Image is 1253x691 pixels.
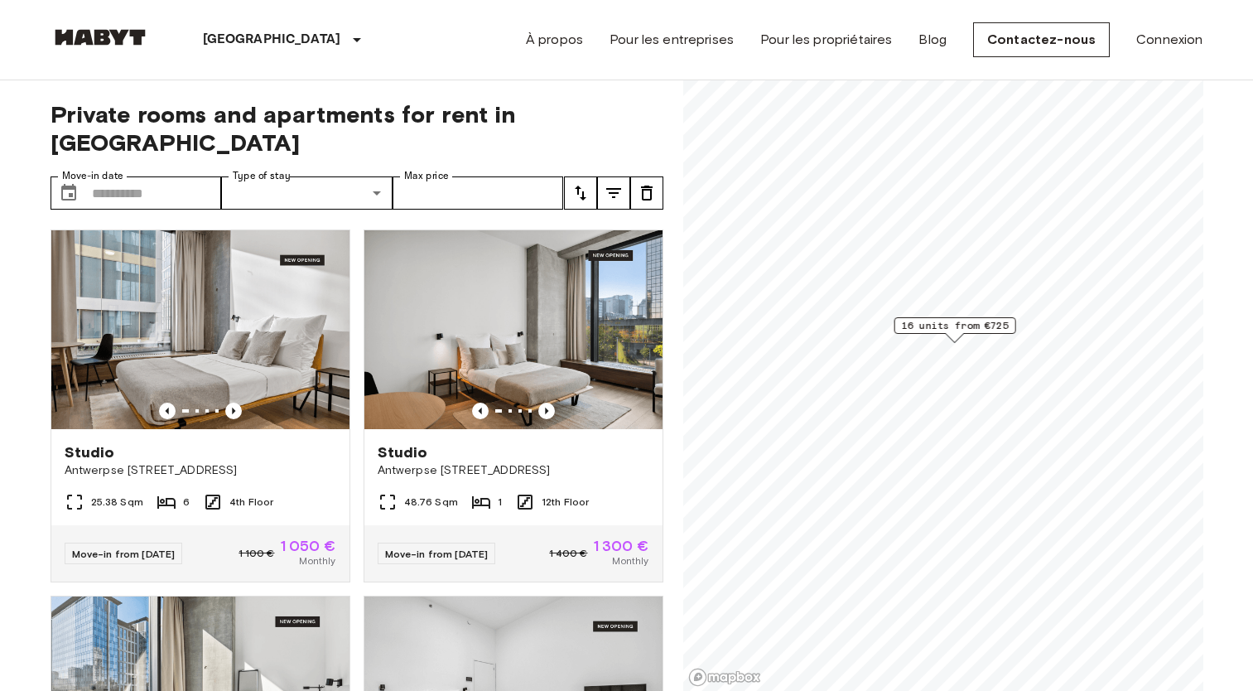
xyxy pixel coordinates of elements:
span: 25.38 Sqm [91,495,143,510]
button: Previous image [538,403,555,419]
a: Blog [918,30,947,50]
a: Mapbox logo [688,668,761,687]
img: Marketing picture of unit BE-23-003-012-001 [51,230,349,429]
span: Antwerpse [STREET_ADDRESS] [65,462,336,479]
a: Pour les propriétaires [760,30,892,50]
a: Contactez-nous [973,22,1110,57]
span: Monthly [299,553,335,568]
span: Studio [65,442,115,462]
a: À propos [526,30,583,50]
span: 1 400 € [549,546,587,561]
button: Previous image [159,403,176,419]
span: 1 [498,495,502,510]
button: Previous image [225,403,242,419]
span: 1 050 € [281,539,335,553]
span: Studio [378,442,428,462]
span: Move-in from [DATE] [385,548,489,560]
div: Map marker [894,317,1015,343]
img: Marketing picture of unit BE-23-003-048-001 [364,230,663,429]
span: Monthly [612,553,648,568]
span: Move-in from [DATE] [72,548,176,560]
button: tune [597,176,630,210]
span: 1 300 € [594,539,648,553]
span: Antwerpse [STREET_ADDRESS] [378,462,649,479]
span: 4th Floor [229,495,273,510]
a: Pour les entreprises [610,30,734,50]
span: 1 100 € [239,546,274,561]
button: tune [564,176,597,210]
span: Private rooms and apartments for rent in [GEOGRAPHIC_DATA] [51,100,663,157]
a: Marketing picture of unit BE-23-003-048-001Previous imagePrevious imageStudioAntwerpse [STREET_AD... [364,230,663,582]
button: Choose date [52,176,85,210]
span: 16 units from €725 [901,318,1008,333]
label: Max price [404,169,449,183]
span: 6 [183,495,190,510]
p: [GEOGRAPHIC_DATA] [203,30,341,50]
a: Connexion [1136,30,1202,50]
button: tune [630,176,663,210]
span: 12th Floor [542,495,590,510]
button: Previous image [472,403,489,419]
img: Habyt [51,29,150,46]
span: 48.76 Sqm [404,495,458,510]
a: Marketing picture of unit BE-23-003-012-001Previous imagePrevious imageStudioAntwerpse [STREET_AD... [51,230,350,582]
label: Type of stay [233,169,291,183]
label: Move-in date [62,169,123,183]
